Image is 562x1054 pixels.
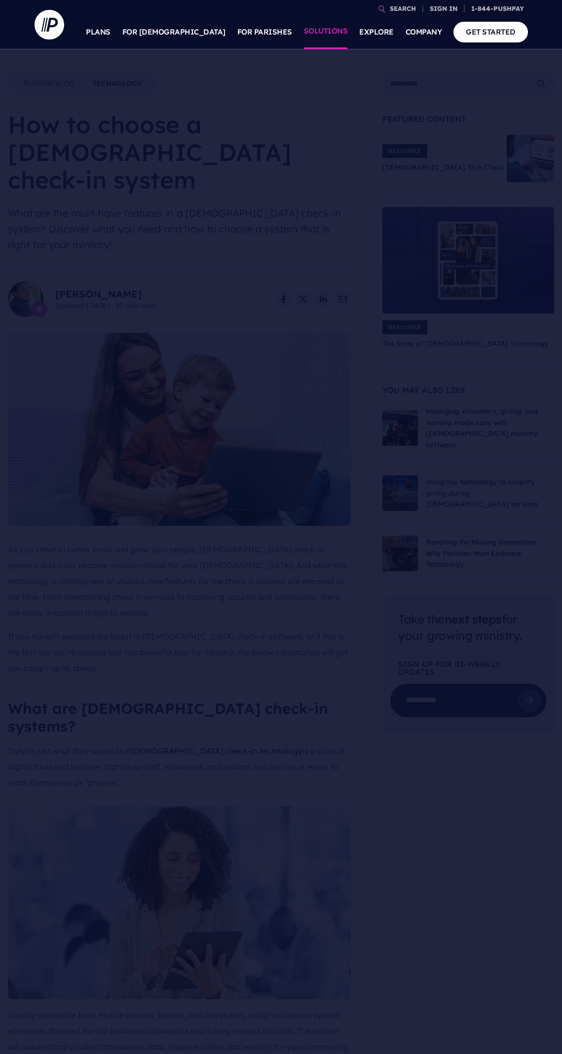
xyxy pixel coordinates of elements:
[359,15,394,49] a: EXPLORE
[122,15,225,49] a: FOR [DEMOGRAPHIC_DATA]
[453,22,528,42] a: GET STARTED
[304,15,348,49] a: SOLUTIONS
[237,15,292,49] a: FOR PARISHES
[406,15,442,49] a: COMPANY
[86,15,111,49] a: PLANS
